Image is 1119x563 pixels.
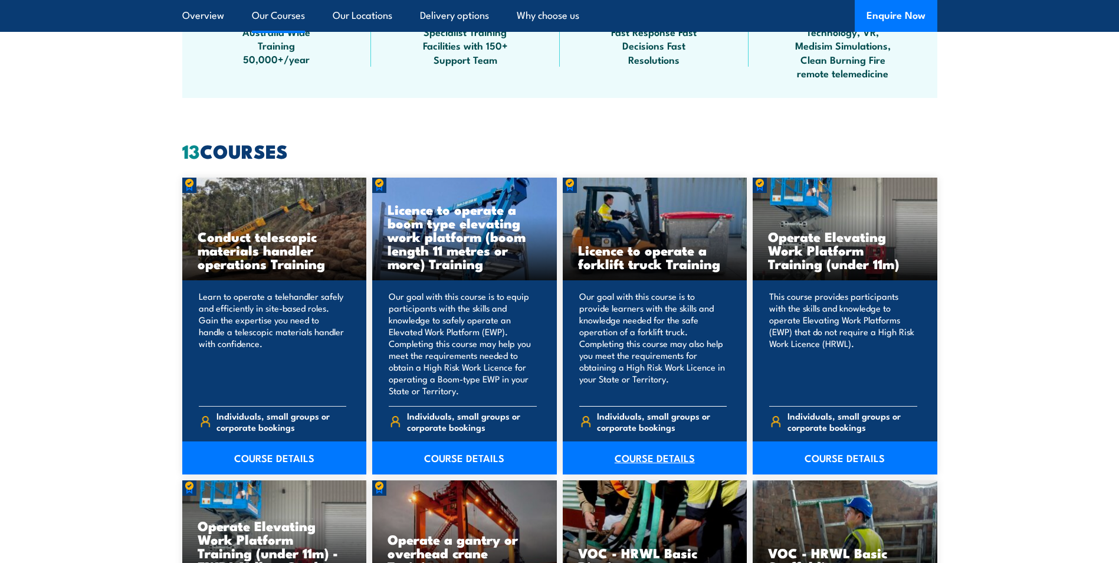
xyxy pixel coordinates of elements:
span: Specialist Training Facilities with 150+ Support Team [412,25,519,66]
span: Individuals, small groups or corporate bookings [597,410,727,433]
p: This course provides participants with the skills and knowledge to operate Elevating Work Platfor... [769,290,917,397]
h3: Licence to operate a boom type elevating work platform (boom length 11 metres or more) Training [388,202,542,270]
h3: Conduct telescopic materials handler operations Training [198,230,352,270]
a: COURSE DETAILS [182,441,367,474]
a: COURSE DETAILS [563,441,747,474]
strong: 13 [182,136,200,165]
span: Individuals, small groups or corporate bookings [407,410,537,433]
span: Individuals, small groups or corporate bookings [787,410,917,433]
p: Our goal with this course is to provide learners with the skills and knowledge needed for the saf... [579,290,727,397]
h2: COURSES [182,142,937,159]
span: Technology, VR, Medisim Simulations, Clean Burning Fire remote telemedicine [790,25,896,80]
span: Individuals, small groups or corporate bookings [216,410,346,433]
a: COURSE DETAILS [372,441,557,474]
h3: Operate Elevating Work Platform Training (under 11m) [768,230,922,270]
a: COURSE DETAILS [753,441,937,474]
span: Australia Wide Training 50,000+/year [224,25,330,66]
h3: Licence to operate a forklift truck Training [578,243,732,270]
p: Our goal with this course is to equip participants with the skills and knowledge to safely operat... [389,290,537,397]
p: Learn to operate a telehandler safely and efficiently in site-based roles. Gain the expertise you... [199,290,347,397]
span: Fast Response Fast Decisions Fast Resolutions [601,25,707,66]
